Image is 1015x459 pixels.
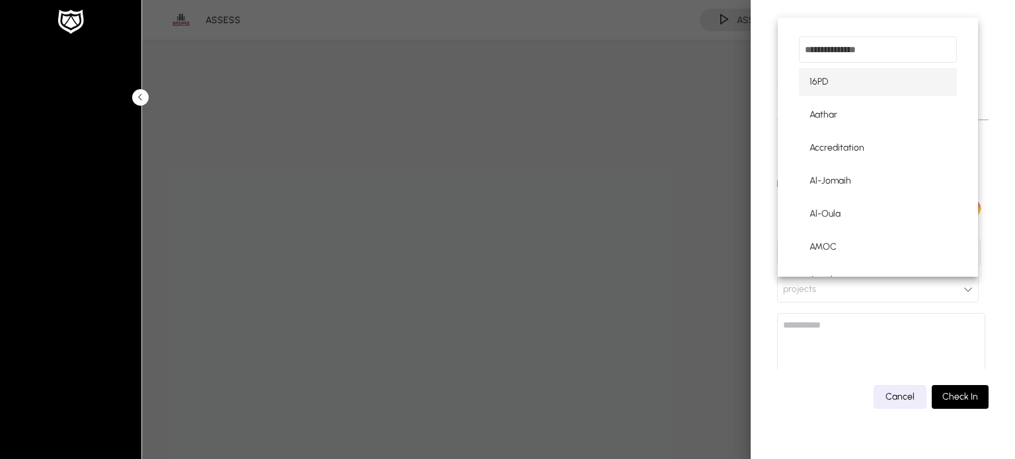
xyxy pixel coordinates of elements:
span: Al-Oula [809,206,841,222]
span: Apache [809,272,841,288]
span: Al-Jomaih [809,173,851,189]
mat-option: AMOC [799,233,957,261]
span: Accreditation [809,140,864,156]
span: Aathar [809,107,837,123]
mat-option: Al-Jomaih [799,167,957,195]
mat-option: 16PD [799,68,957,96]
mat-option: Apache [799,266,957,294]
mat-option: Accreditation [799,134,957,162]
span: AMOC [809,239,837,255]
mat-option: Aathar [799,101,957,129]
mat-option: Al-Oula [799,200,957,228]
span: 16PD [809,74,828,90]
input: dropdown search [799,36,957,63]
